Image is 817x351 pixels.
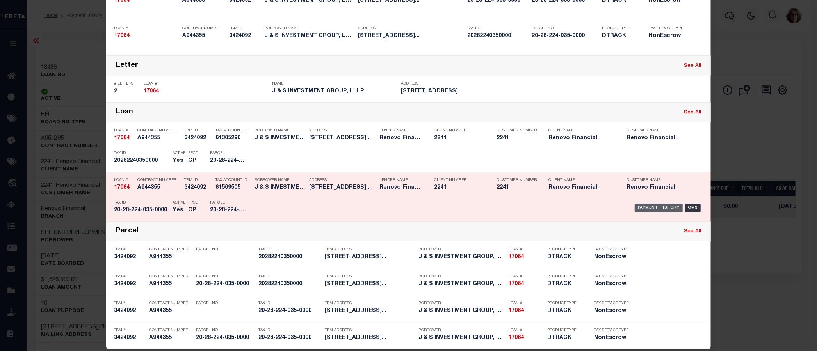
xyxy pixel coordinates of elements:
h5: DTRACK [602,33,637,39]
div: Loan [116,108,133,117]
h5: NonEscrow [594,281,629,287]
p: Loan # [114,178,133,183]
h5: 300 West 75th Street Chicago, I... [325,308,415,314]
p: Client Number [434,128,485,133]
p: Tax ID [258,274,321,279]
h5: 3424092 [114,335,145,341]
p: Product Type [547,328,582,333]
p: Name [272,82,397,86]
p: # Letters [114,82,139,86]
p: Borrower Name [264,26,354,31]
h5: 20-28-224-035-0000 [114,207,169,214]
p: Tax ID [114,200,169,205]
p: Lender Name [379,128,422,133]
h5: Renovo Financial [627,184,693,191]
p: Tax ID [258,328,321,333]
div: Parcel [116,227,139,236]
p: Contract Number [149,328,192,333]
h5: Renovo Financial [627,135,693,142]
h5: NonEscrow [594,335,629,341]
h5: Renovo Financial [548,184,615,191]
strong: 17064 [114,33,130,39]
h5: 2241 [497,184,536,191]
p: Lender Name [379,178,422,183]
div: OMS [685,204,701,212]
h5: A944355 [149,281,192,287]
p: Tax ID [258,247,321,252]
h5: J & S INVESTMENT GROUP, LLLP [418,281,504,287]
p: Borrower Name [255,178,305,183]
p: Product Type [547,274,582,279]
strong: 17064 [508,254,524,260]
h5: Yes [173,207,184,214]
p: Contract Number [182,26,225,31]
p: Loan # [508,328,543,333]
h5: Renovo Financial [379,135,422,142]
p: Address [309,128,376,133]
p: Contract Number [137,178,180,183]
h5: Yes [173,158,184,164]
h5: 3424092 [114,281,145,287]
h5: 3424092 [114,308,145,314]
h5: J & S INVESTMENT GROUP, LLLP [264,33,354,39]
h5: J & S INVESTMENT GROUP, LLLP [418,254,504,261]
a: See All [684,63,701,68]
a: See All [684,229,701,234]
p: Borrower [418,274,504,279]
h5: 2 [114,88,139,95]
p: TBM # [114,328,145,333]
h5: 17064 [114,135,133,142]
p: Client Name [548,178,615,183]
p: Client Name [548,128,615,133]
h5: CP [188,158,198,164]
h5: 17064 [508,281,543,287]
p: Parcel No [532,26,598,31]
h5: 3424092 [184,184,212,191]
h5: 300 West 75th Street Chicago, I... [325,335,415,341]
p: Loan # [508,274,543,279]
h5: 17064 [508,308,543,314]
h5: 20282240350000 [467,33,528,39]
p: Product Type [602,26,637,31]
p: Active [173,151,185,156]
h5: J & S INVESTMENT GROUP, LLLP [272,88,397,95]
p: Contract Number [149,247,192,252]
h5: 61305290 [215,135,251,142]
h5: 20282240350000 [258,254,321,261]
h5: 17064 [508,335,543,341]
h5: 2241 [434,135,485,142]
h5: 3424092 [229,33,260,39]
p: Contract Number [149,274,192,279]
p: Tax Service Type [649,26,688,31]
h5: Renovo Financial [548,135,615,142]
p: Parcel No [196,274,255,279]
strong: 17064 [508,281,524,287]
div: Letter [116,61,138,70]
h5: 20-28-224-035-0000 [258,335,321,341]
p: Tax ID [258,301,321,306]
p: TBM Address [325,274,415,279]
p: Parcel [210,151,245,156]
p: Loan # [114,26,178,31]
h5: J & S INVESTMENT GROUP, LLLP [418,335,504,341]
p: Parcel No [196,328,255,333]
strong: 17064 [114,135,130,141]
p: PPCC [188,200,198,205]
h5: NonEscrow [649,33,688,39]
p: Parcel No [196,301,255,306]
h5: A944355 [137,135,180,142]
strong: 17064 [114,185,130,190]
p: Tax Service Type [594,328,629,333]
h5: A944355 [137,184,180,191]
h5: 20-28-224-035-0000 [532,33,598,39]
h5: 3424092 [114,254,145,261]
p: Tax Account ID [215,128,251,133]
p: Tax ID [114,151,169,156]
p: Loan # [508,301,543,306]
p: Loan # [508,247,543,252]
p: TBM Address [325,247,415,252]
p: TBM Address [325,301,415,306]
h5: DTRACK [547,281,582,287]
h5: CP [188,207,198,214]
h5: NonEscrow [594,254,629,261]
